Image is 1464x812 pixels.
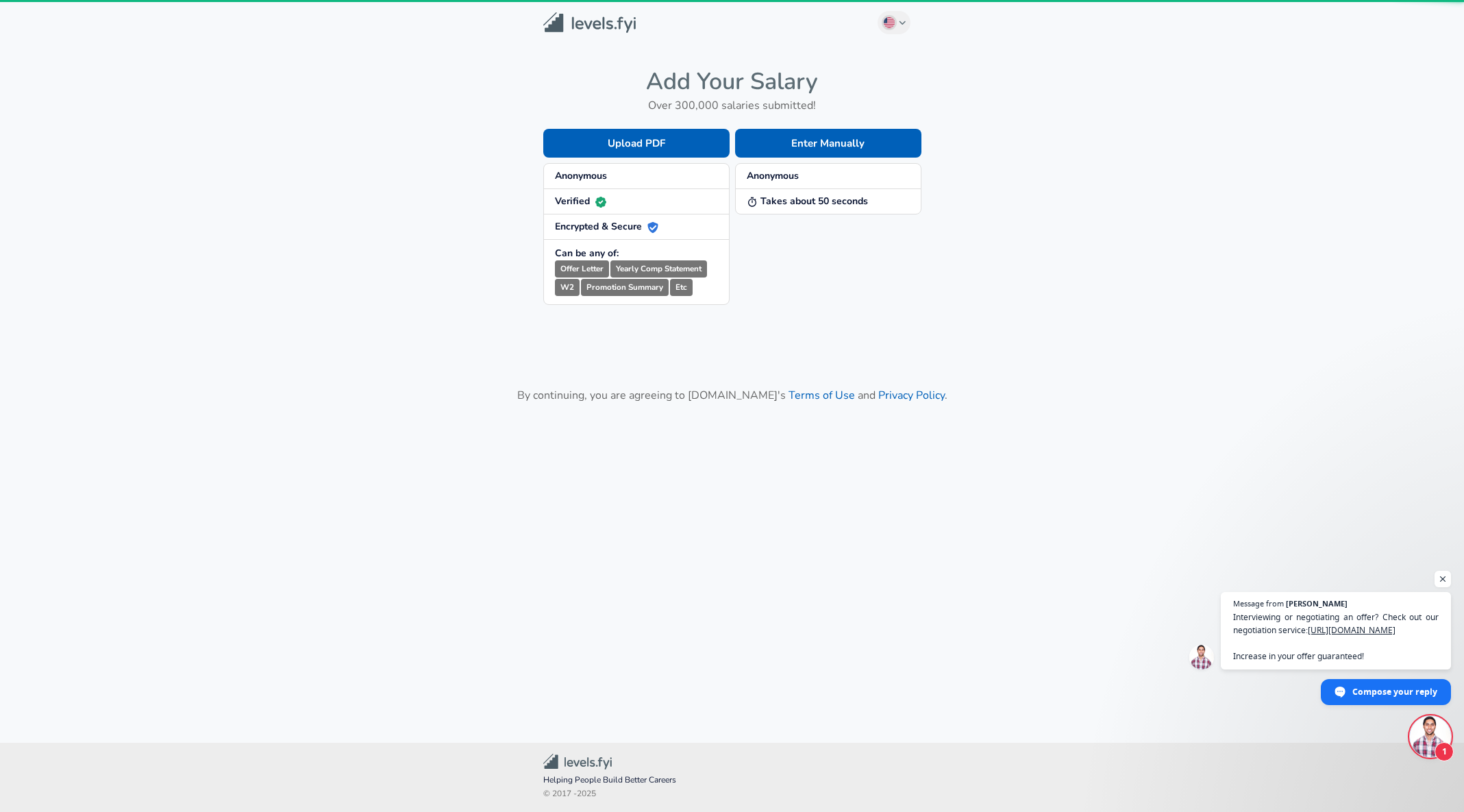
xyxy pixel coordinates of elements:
[878,388,945,403] a: Privacy Policy
[1352,680,1437,704] span: Compose your reply
[555,195,606,208] strong: Verified
[1286,600,1348,607] span: [PERSON_NAME]
[581,279,669,296] small: Promotion Summary
[543,12,636,34] img: Levels.fyi
[884,17,895,28] img: English (US)
[735,129,921,158] button: Enter Manually
[878,11,910,34] button: English (US)
[789,388,855,403] a: Terms of Use
[610,260,707,278] small: Yearly Comp Statement
[670,279,693,296] small: Etc
[543,754,612,770] img: Levels.fyi Community
[1410,716,1451,757] div: Open chat
[543,67,921,96] h4: Add Your Salary
[543,787,921,801] span: © 2017 - 2025
[1233,611,1439,663] span: Interviewing or negotiating an offer? Check out our negotiation service: Increase in your offer g...
[555,220,658,233] strong: Encrypted & Secure
[543,774,921,787] span: Helping People Build Better Careers
[747,169,799,182] strong: Anonymous
[747,195,868,208] strong: Takes about 50 seconds
[555,169,607,182] strong: Anonymous
[555,247,619,260] strong: Can be any of:
[543,96,921,115] h6: Over 300,000 salaries submitted!
[1435,742,1454,761] span: 1
[555,279,580,296] small: W2
[1233,600,1284,607] span: Message from
[555,260,609,278] small: Offer Letter
[543,129,730,158] button: Upload PDF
